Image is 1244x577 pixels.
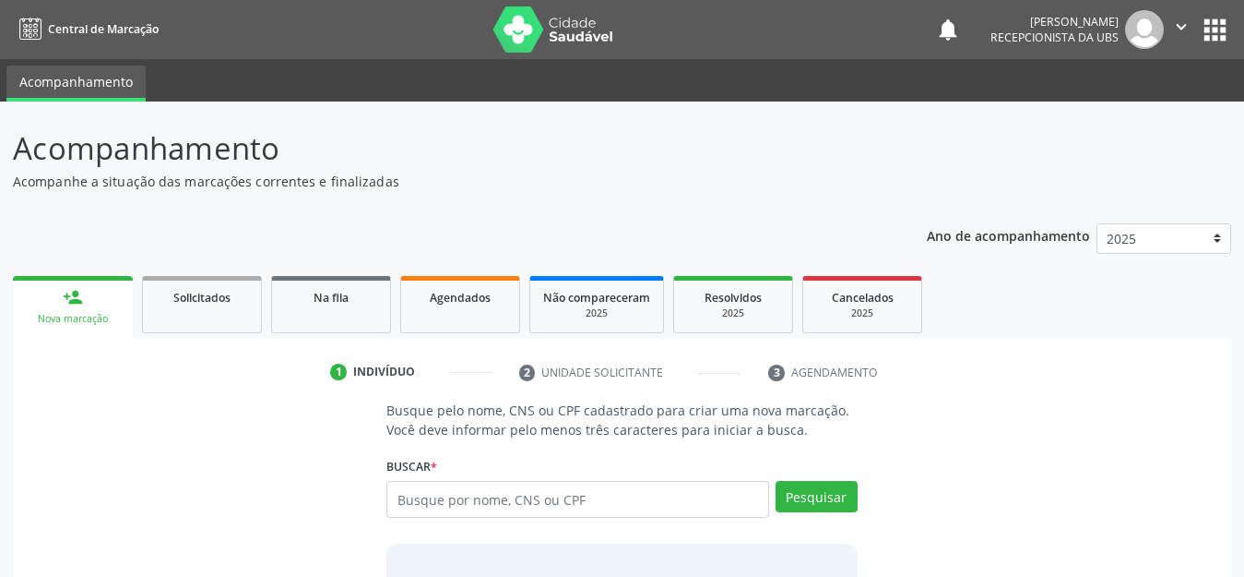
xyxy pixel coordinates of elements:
button: notifications [935,17,961,42]
div: 2025 [816,307,908,320]
p: Acompanhamento [13,126,866,172]
span: Não compareceram [543,290,650,306]
div: person_add [63,287,83,307]
div: Indivíduo [353,364,415,380]
div: 1 [330,364,347,380]
i:  [1171,17,1191,37]
span: Central de Marcação [48,21,159,37]
span: Resolvidos [705,290,762,306]
div: [PERSON_NAME] [990,14,1119,30]
span: Solicitados [173,290,231,306]
p: Busque pelo nome, CNS ou CPF cadastrado para criar uma nova marcação. Você deve informar pelo men... [386,401,858,439]
a: Acompanhamento [6,66,146,102]
span: Cancelados [832,290,894,306]
button: Pesquisar [776,481,858,512]
button: apps [1199,14,1231,46]
span: Recepcionista da UBS [990,30,1119,45]
span: Na fila [314,290,349,306]
button:  [1164,10,1199,49]
label: Buscar [386,452,437,481]
div: 2025 [687,307,779,320]
span: Agendados [430,290,491,306]
div: Nova marcação [26,312,120,326]
input: Busque por nome, CNS ou CPF [386,481,769,518]
div: 2025 [543,307,650,320]
p: Acompanhe a situação das marcações correntes e finalizadas [13,172,866,191]
a: Central de Marcação [13,14,159,44]
img: img [1125,10,1164,49]
p: Ano de acompanhamento [927,223,1090,246]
